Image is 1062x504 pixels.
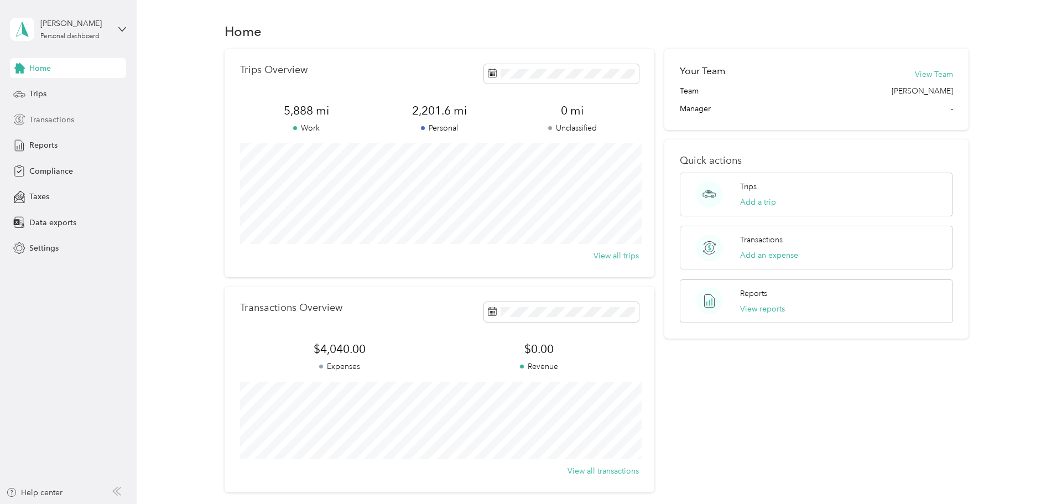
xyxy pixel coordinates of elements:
[740,250,798,261] button: Add an expense
[6,487,63,498] button: Help center
[29,242,59,254] span: Settings
[29,88,46,100] span: Trips
[225,25,262,37] h1: Home
[680,155,953,167] p: Quick actions
[740,303,785,315] button: View reports
[29,63,51,74] span: Home
[40,33,100,40] div: Personal dashboard
[40,18,110,29] div: [PERSON_NAME]
[240,122,373,134] p: Work
[740,234,783,246] p: Transactions
[240,64,308,76] p: Trips Overview
[740,196,776,208] button: Add a trip
[594,250,639,262] button: View all trips
[892,85,953,97] span: [PERSON_NAME]
[240,302,342,314] p: Transactions Overview
[29,165,73,177] span: Compliance
[680,64,725,78] h2: Your Team
[29,139,58,151] span: Reports
[568,465,639,477] button: View all transactions
[740,181,757,193] p: Trips
[29,114,74,126] span: Transactions
[29,217,76,228] span: Data exports
[373,122,506,134] p: Personal
[29,191,49,202] span: Taxes
[740,288,767,299] p: Reports
[439,361,639,372] p: Revenue
[506,122,639,134] p: Unclassified
[1000,442,1062,504] iframe: Everlance-gr Chat Button Frame
[373,103,506,118] span: 2,201.6 mi
[506,103,639,118] span: 0 mi
[240,341,440,357] span: $4,040.00
[680,85,699,97] span: Team
[439,341,639,357] span: $0.00
[240,361,440,372] p: Expenses
[680,103,711,115] span: Manager
[240,103,373,118] span: 5,888 mi
[915,69,953,80] button: View Team
[951,103,953,115] span: -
